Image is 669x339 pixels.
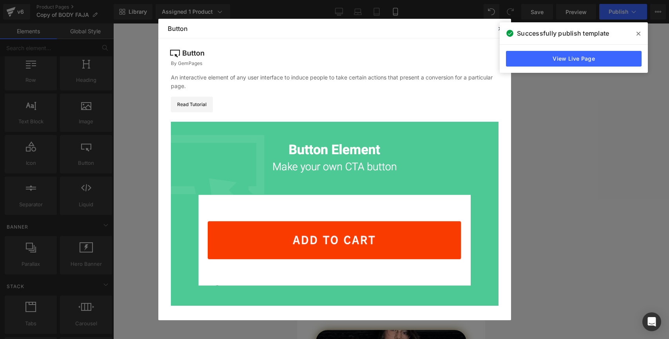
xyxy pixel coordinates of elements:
[642,312,661,331] div: Open Intercom Messenger
[171,60,499,67] div: By GemPages
[168,24,188,33] div: Button
[517,29,609,38] span: Successfully publish template
[506,51,642,67] a: View Live Page
[68,241,120,249] span: Call To Action
[182,48,205,58] div: Button
[56,235,132,254] a: Call To Action
[171,97,213,112] a: Read Tutorial
[171,73,499,90] div: An interactive element of any user interface to induce people to take certain actions that presen...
